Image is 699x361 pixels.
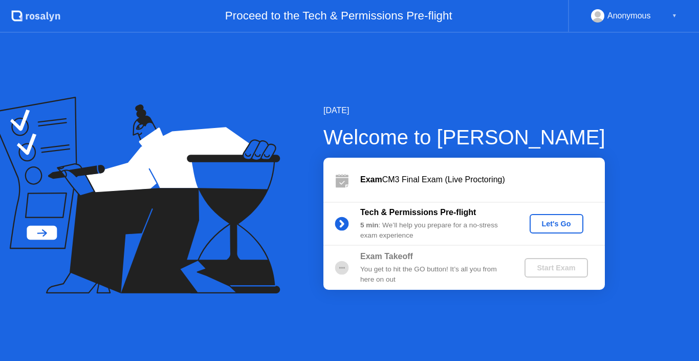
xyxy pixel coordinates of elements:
[607,9,651,23] div: Anonymous
[529,264,583,272] div: Start Exam
[323,104,605,117] div: [DATE]
[534,220,579,228] div: Let's Go
[323,122,605,153] div: Welcome to [PERSON_NAME]
[360,175,382,184] b: Exam
[360,220,508,241] div: : We’ll help you prepare for a no-stress exam experience
[360,252,413,261] b: Exam Takeoff
[360,221,379,229] b: 5 min
[360,208,476,217] b: Tech & Permissions Pre-flight
[530,214,583,233] button: Let's Go
[525,258,587,278] button: Start Exam
[360,264,508,285] div: You get to hit the GO button! It’s all you from here on out
[360,174,605,186] div: CM3 Final Exam (Live Proctoring)
[672,9,677,23] div: ▼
